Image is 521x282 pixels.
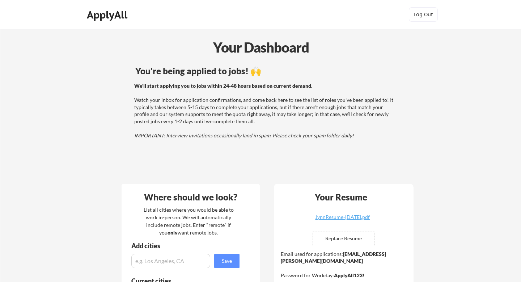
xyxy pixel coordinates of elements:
input: e.g. Los Angeles, CA [131,254,210,268]
div: Where should we look? [123,193,258,202]
strong: [EMAIL_ADDRESS][PERSON_NAME][DOMAIN_NAME] [281,251,386,264]
strong: We'll start applying you to jobs within 24-48 hours based on current demand. [134,83,312,89]
a: JynnResume-[DATE].pdf [300,215,386,226]
div: Your Resume [305,193,377,202]
div: Your Dashboard [1,37,521,58]
div: You're being applied to jobs! 🙌 [135,67,396,75]
em: IMPORTANT: Interview invitations occasionally land in spam. Please check your spam folder daily! [134,132,354,138]
strong: only [168,229,178,236]
button: Save [214,254,240,268]
div: JynnResume-[DATE].pdf [300,215,386,220]
button: Log Out [409,7,438,22]
div: ApplyAll [87,9,130,21]
div: Watch your inbox for application confirmations, and come back here to see the list of roles you'v... [134,82,395,139]
div: List all cities where you would be able to work in-person. We will automatically include remote j... [139,206,238,236]
div: Add cities [131,242,241,249]
strong: ApplyAll123! [334,272,364,278]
